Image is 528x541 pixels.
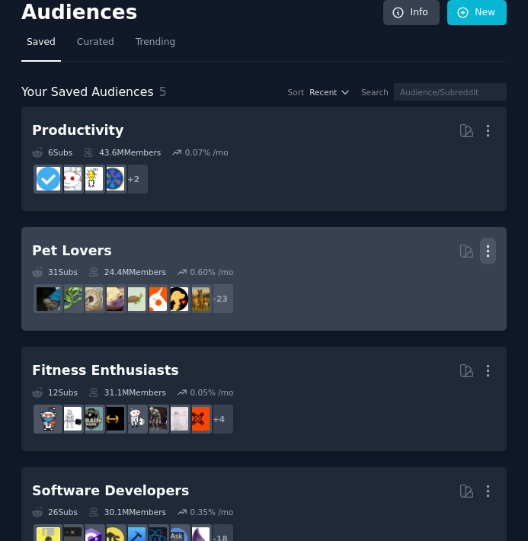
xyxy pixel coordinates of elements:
a: Pet Lovers31Subs24.4MMembers0.60% /mo+23dogbreedPetAdvicecockatielturtleleopardgeckosballpythonhe... [21,227,507,331]
div: + 4 [203,403,235,435]
div: + 23 [203,283,235,315]
img: dogbreed [186,287,210,311]
img: reptiles [37,287,60,311]
div: 0.60 % /mo [190,267,233,277]
img: herpetology [58,287,82,311]
div: 12 Sub s [32,387,78,398]
div: 26 Sub s [32,507,78,517]
img: personaltraining [186,407,210,431]
div: Productivity [32,121,123,140]
div: Sort [288,87,305,98]
span: 5 [159,85,167,99]
div: 24.4M Members [88,267,166,277]
div: 0.07 % /mo [185,147,229,158]
a: Saved [21,30,61,62]
div: 6 Sub s [32,147,72,158]
span: Saved [27,36,56,50]
div: 43.6M Members [83,147,161,158]
div: 0.35 % /mo [190,507,233,517]
img: fitness30plus [143,407,167,431]
div: 31.1M Members [88,387,166,398]
span: Recent [309,87,337,98]
img: productivity [58,167,82,190]
img: leopardgeckos [101,287,124,311]
div: 31 Sub s [32,267,78,277]
img: Health [37,407,60,431]
a: Fitness Enthusiasts12Subs31.1MMembers0.05% /mo+4personaltrainingphysicaltherapyfitness30plusweigh... [21,347,507,451]
button: Recent [309,87,350,98]
img: lifehacks [79,167,103,190]
a: Productivity6Subs43.6MMembers0.07% /mo+2LifeProTipslifehacksproductivitygetdisciplined [21,107,507,211]
div: 30.1M Members [88,507,166,517]
span: Curated [77,36,114,50]
div: Search [361,87,389,98]
div: Fitness Enthusiasts [32,361,179,380]
span: Trending [136,36,175,50]
div: Pet Lovers [32,242,112,261]
img: PetAdvice [165,287,188,311]
img: turtle [122,287,146,311]
img: GYM [58,407,82,431]
img: getdisciplined [37,167,60,190]
div: Software Developers [32,482,189,501]
img: weightroom [122,407,146,431]
span: Your Saved Audiences [21,83,154,102]
img: ballpython [79,287,103,311]
img: workout [101,407,124,431]
div: 0.05 % /mo [190,387,233,398]
img: LifeProTips [101,167,124,190]
img: GymMotivation [79,407,103,431]
a: Trending [130,30,181,62]
input: Audience/Subreddit [394,83,507,101]
img: physicaltherapy [165,407,188,431]
h2: Audiences [21,1,383,25]
img: cockatiel [143,287,167,311]
a: Curated [72,30,120,62]
div: + 2 [117,163,149,195]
